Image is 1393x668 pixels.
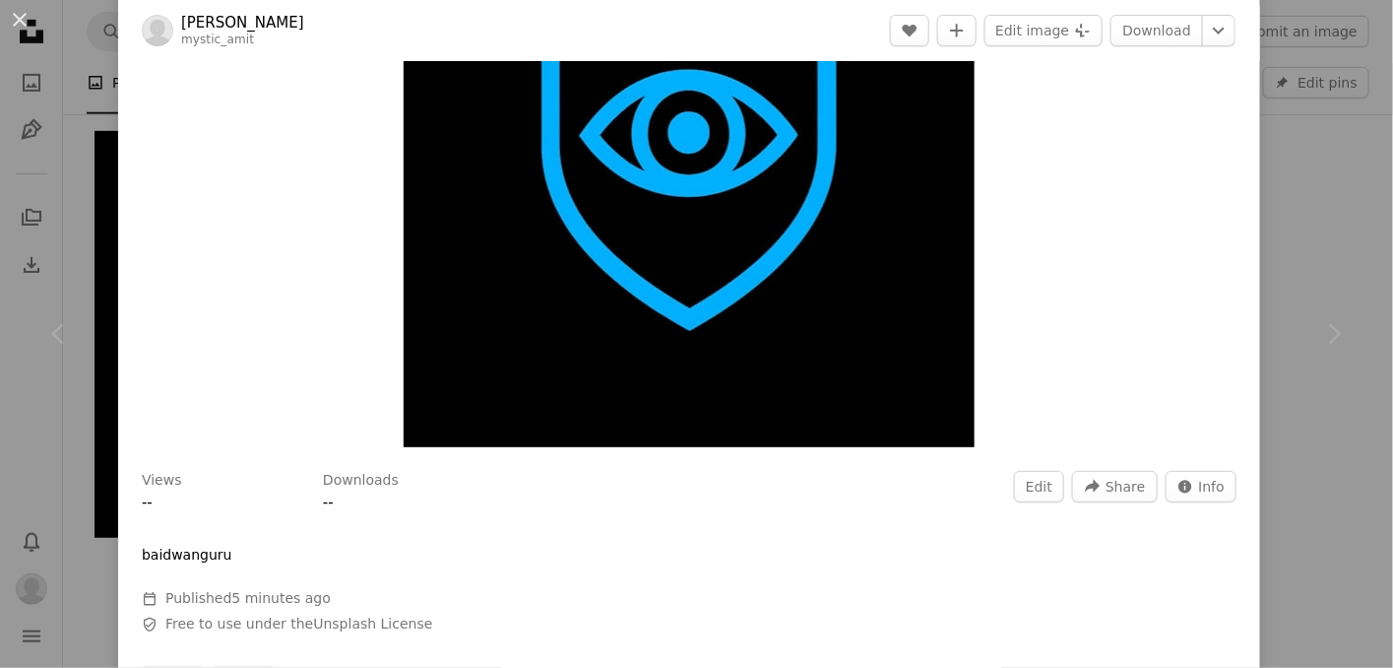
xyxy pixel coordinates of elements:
span: Share [1106,472,1145,501]
time: August 28, 2025 at 12:37:49 PM GMT+5:30 [231,590,331,606]
button: Like [890,15,929,46]
button: Edit image [984,15,1103,46]
span: -- [323,494,334,511]
span: Free to use under the [165,615,433,635]
button: Edit [1014,471,1064,502]
a: [PERSON_NAME] [181,13,304,33]
button: Add to Collection [937,15,977,46]
h3: Downloads [323,471,399,491]
div: Next [1275,239,1393,429]
a: Download [1110,15,1203,46]
button: Choose download size [1202,15,1235,46]
button: Stats about this image [1166,471,1237,502]
span: Published [165,590,331,606]
img: Go to Amit Kumar's profile [142,15,173,46]
p: baidwanguru [142,546,232,566]
a: Unsplash License [313,616,432,632]
button: -- [142,491,153,514]
h3: Views [142,471,182,491]
button: Share this image [1072,471,1157,502]
span: Info [1199,472,1226,501]
button: -- [323,491,334,514]
a: mystic_amit [181,33,254,46]
span: -- [142,494,153,511]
